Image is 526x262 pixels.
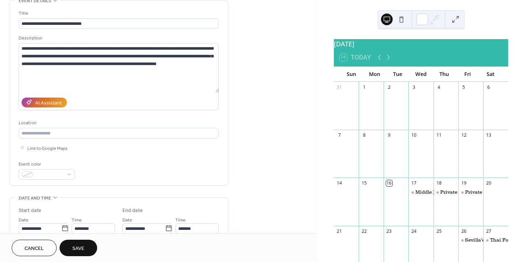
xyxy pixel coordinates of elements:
div: 21 [336,228,343,234]
div: Private Cooking Event [465,189,519,195]
div: Middle Eastern Cuisine [415,189,472,195]
span: Date and time [19,194,51,202]
div: End date [122,207,143,214]
div: Private Cooking Event [434,189,458,195]
div: 25 [436,228,442,234]
div: 9 [386,132,392,138]
span: Date [122,216,132,224]
span: Cancel [24,245,44,252]
div: Fri [456,67,479,81]
div: 19 [461,180,467,186]
div: Thai Food [490,237,514,243]
div: Thai Food [483,237,508,243]
div: 26 [461,228,467,234]
div: 16 [386,180,392,186]
div: 4 [436,84,442,90]
div: Location [19,119,217,127]
div: 18 [436,180,442,186]
div: Sevilla's Secret Tapas: Authentic Treasure Recipes from Andalucía [458,237,483,243]
div: Event color [19,160,73,168]
div: 11 [436,132,442,138]
div: [DATE] [334,39,508,49]
div: Description [19,34,217,42]
div: 15 [361,180,367,186]
span: Date [19,216,28,224]
span: Save [72,245,84,252]
div: 17 [411,180,417,186]
div: 13 [485,132,492,138]
div: Middle Eastern Cuisine [408,189,433,195]
span: Link to Google Maps [27,144,68,152]
div: Wed [409,67,433,81]
div: 14 [336,180,343,186]
div: Title [19,10,217,17]
div: 1 [361,84,367,90]
div: Private Cooking Event [458,189,483,195]
div: 24 [411,228,417,234]
div: Private Cooking Event [440,189,494,195]
div: 8 [361,132,367,138]
div: Sat [479,67,502,81]
div: 22 [361,228,367,234]
div: 6 [485,84,492,90]
div: Sun [340,67,363,81]
div: Tue [386,67,409,81]
div: Start date [19,207,41,214]
div: 5 [461,84,467,90]
button: Save [60,240,97,256]
span: Time [175,216,186,224]
button: Cancel [12,240,57,256]
div: 2 [386,84,392,90]
div: Mon [363,67,386,81]
div: 12 [461,132,467,138]
div: 31 [336,84,343,90]
div: 23 [386,228,392,234]
div: 27 [485,228,492,234]
div: 10 [411,132,417,138]
div: 7 [336,132,343,138]
button: AI Assistant [22,98,67,107]
div: AI Assistant [35,99,62,107]
div: Thu [432,67,456,81]
span: Time [72,216,82,224]
div: 20 [485,180,492,186]
div: 3 [411,84,417,90]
